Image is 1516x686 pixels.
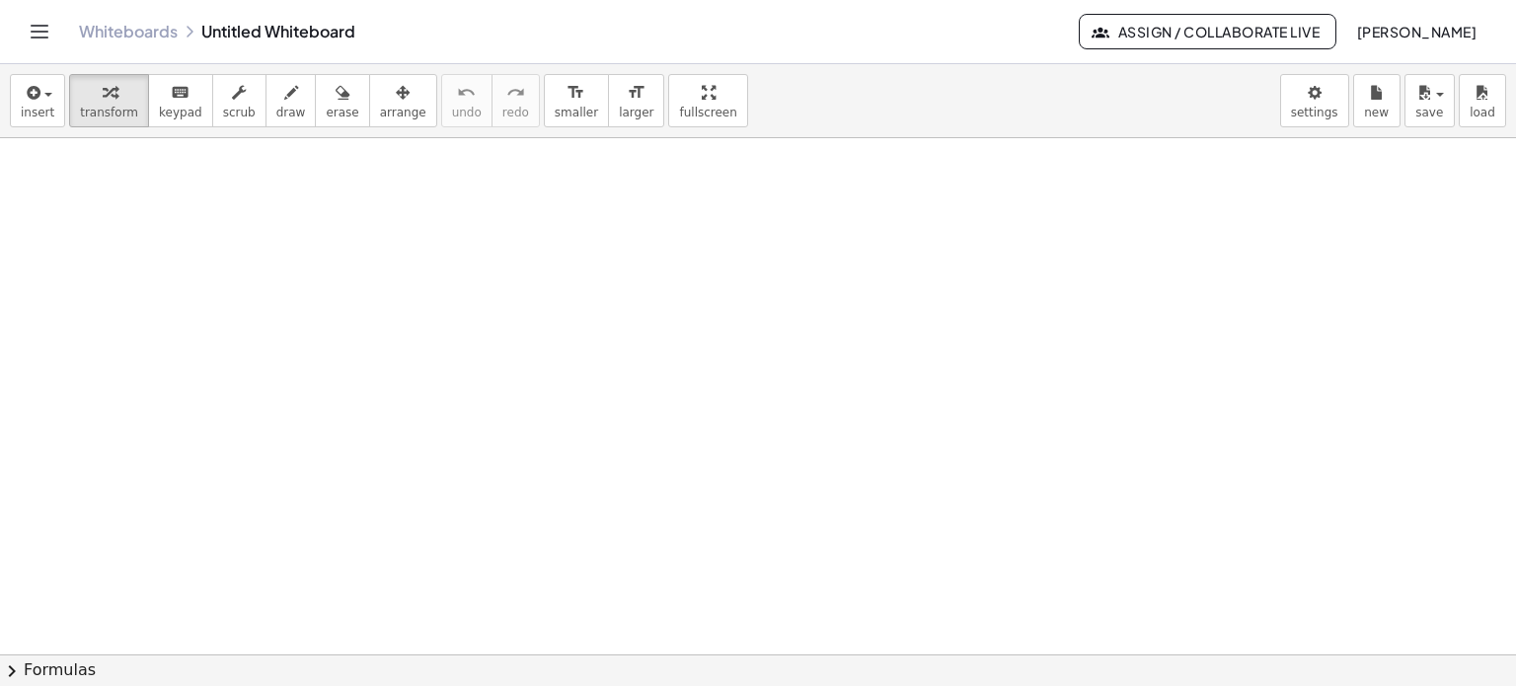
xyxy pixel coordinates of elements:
span: undo [452,106,482,119]
button: insert [10,74,65,127]
span: new [1364,106,1389,119]
button: [PERSON_NAME] [1340,14,1492,49]
i: keyboard [171,81,189,105]
button: scrub [212,74,266,127]
button: fullscreen [668,74,747,127]
button: save [1404,74,1455,127]
span: Assign / Collaborate Live [1096,23,1320,40]
span: insert [21,106,54,119]
i: format_size [567,81,585,105]
span: settings [1291,106,1338,119]
span: draw [276,106,306,119]
button: Assign / Collaborate Live [1079,14,1336,49]
span: smaller [555,106,598,119]
button: redoredo [492,74,540,127]
button: Toggle navigation [24,16,55,47]
span: scrub [223,106,256,119]
i: format_size [627,81,645,105]
button: erase [315,74,369,127]
span: fullscreen [679,106,736,119]
i: undo [457,81,476,105]
span: transform [80,106,138,119]
button: arrange [369,74,437,127]
button: draw [265,74,317,127]
span: [PERSON_NAME] [1356,23,1477,40]
button: transform [69,74,149,127]
span: save [1415,106,1443,119]
button: load [1459,74,1506,127]
span: larger [619,106,653,119]
span: keypad [159,106,202,119]
span: arrange [380,106,426,119]
i: redo [506,81,525,105]
button: format_sizesmaller [544,74,609,127]
button: new [1353,74,1401,127]
button: keyboardkeypad [148,74,213,127]
span: load [1470,106,1495,119]
a: Whiteboards [79,22,178,41]
span: erase [326,106,358,119]
button: undoundo [441,74,493,127]
button: settings [1280,74,1349,127]
button: format_sizelarger [608,74,664,127]
span: redo [502,106,529,119]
